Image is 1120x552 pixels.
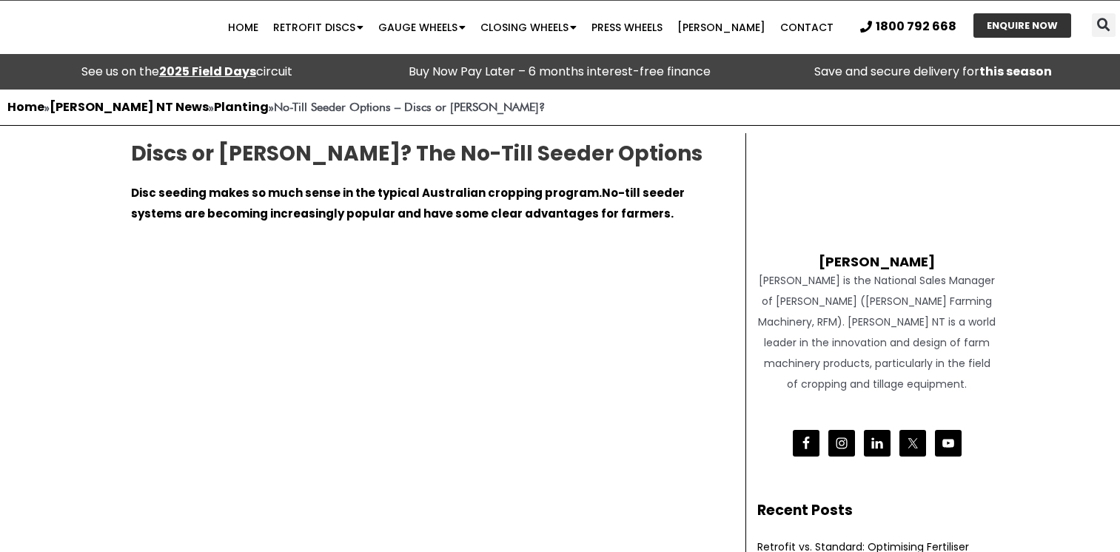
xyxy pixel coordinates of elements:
strong: No-Till Seeder Options – Discs or [PERSON_NAME]? [274,100,545,114]
span: 1800 792 668 [876,21,956,33]
div: See us on the circuit [7,61,366,82]
a: Contact [773,13,841,42]
img: Ryan NT logo [44,4,192,50]
span: » » » [7,100,545,114]
nav: Menu [217,13,844,42]
p: Save and secure delivery for [754,61,1113,82]
a: Closing Wheels [473,13,584,42]
a: Home [221,13,266,42]
a: 2025 Field Days [159,63,256,80]
h2: Discs or [PERSON_NAME]? The No-Till Seeder Options [131,141,723,167]
a: Gauge Wheels [371,13,473,42]
h4: [PERSON_NAME] [757,239,997,270]
strong: this season [979,63,1052,80]
span: ENQUIRE NOW [987,21,1058,30]
a: ENQUIRE NOW [973,13,1071,38]
a: [PERSON_NAME] NT News [50,98,209,115]
strong: Disc seeding makes so much sense in the typical Australian cropping program. [131,185,602,201]
a: Retrofit Discs [266,13,371,42]
h2: Recent Posts [757,500,997,522]
a: 1800 792 668 [860,21,956,33]
a: [PERSON_NAME] [670,13,773,42]
a: Planting [214,98,269,115]
div: [PERSON_NAME] is the National Sales Manager of [PERSON_NAME] ([PERSON_NAME] Farming Machinery, RF... [757,270,997,394]
a: Home [7,98,44,115]
p: Buy Now Pay Later – 6 months interest-free finance [380,61,739,82]
a: Press Wheels [584,13,670,42]
strong: No-till seeder systems are becoming increasingly popular and have some clear advantages for farmers. [131,185,685,221]
div: Search [1092,13,1116,37]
